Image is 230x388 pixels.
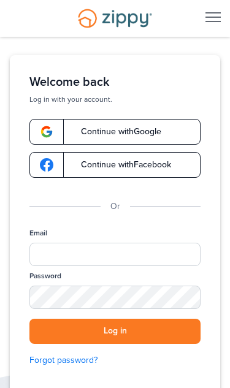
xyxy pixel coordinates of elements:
[29,228,47,238] label: Email
[29,94,201,104] p: Log in with your account.
[29,286,201,309] input: Password
[69,127,161,136] span: Continue with Google
[110,200,120,213] p: Or
[29,319,201,344] button: Log in
[40,125,53,139] img: google-logo
[40,158,53,172] img: google-logo
[29,354,201,367] a: Forgot password?
[29,243,201,266] input: Email
[69,161,171,169] span: Continue with Facebook
[29,119,201,145] a: google-logoContinue withGoogle
[29,271,61,281] label: Password
[29,152,201,178] a: google-logoContinue withFacebook
[29,75,201,89] h1: Welcome back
